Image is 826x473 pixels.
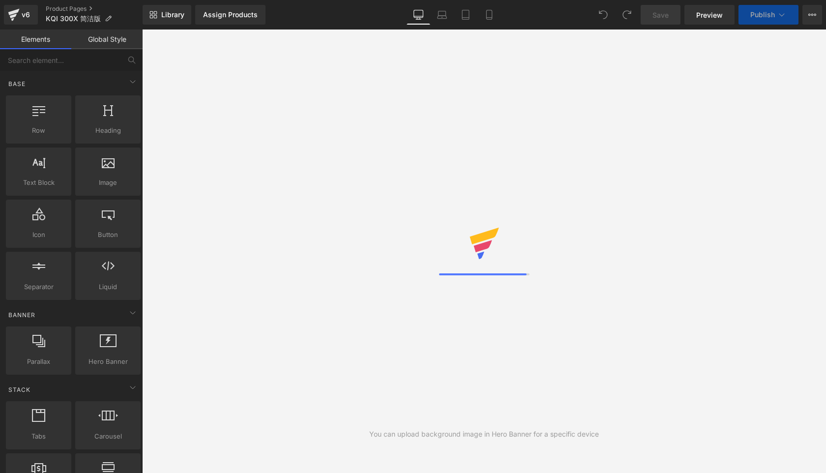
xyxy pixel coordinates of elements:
div: You can upload background image in Hero Banner for a specific device [369,429,599,440]
button: Redo [617,5,637,25]
span: Tabs [9,431,68,442]
span: Text Block [9,177,68,188]
a: New Library [143,5,191,25]
a: Preview [684,5,735,25]
span: Banner [7,310,36,320]
button: More [802,5,822,25]
span: Carousel [78,431,138,442]
span: Save [652,10,669,20]
span: Library [161,10,184,19]
a: Desktop [407,5,430,25]
a: v6 [4,5,38,25]
span: Base [7,79,27,89]
span: Hero Banner [78,356,138,367]
span: KQI 300X 简洁版 [46,15,101,23]
span: Preview [696,10,723,20]
span: Stack [7,385,31,394]
a: Product Pages [46,5,143,13]
button: Undo [593,5,613,25]
span: Image [78,177,138,188]
span: Publish [750,11,775,19]
span: Row [9,125,68,136]
a: Mobile [477,5,501,25]
a: Global Style [71,30,143,49]
span: Parallax [9,356,68,367]
a: Laptop [430,5,454,25]
div: Assign Products [203,11,258,19]
div: v6 [20,8,32,21]
span: Liquid [78,282,138,292]
span: Button [78,230,138,240]
a: Tablet [454,5,477,25]
span: Separator [9,282,68,292]
button: Publish [738,5,798,25]
span: Icon [9,230,68,240]
span: Heading [78,125,138,136]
